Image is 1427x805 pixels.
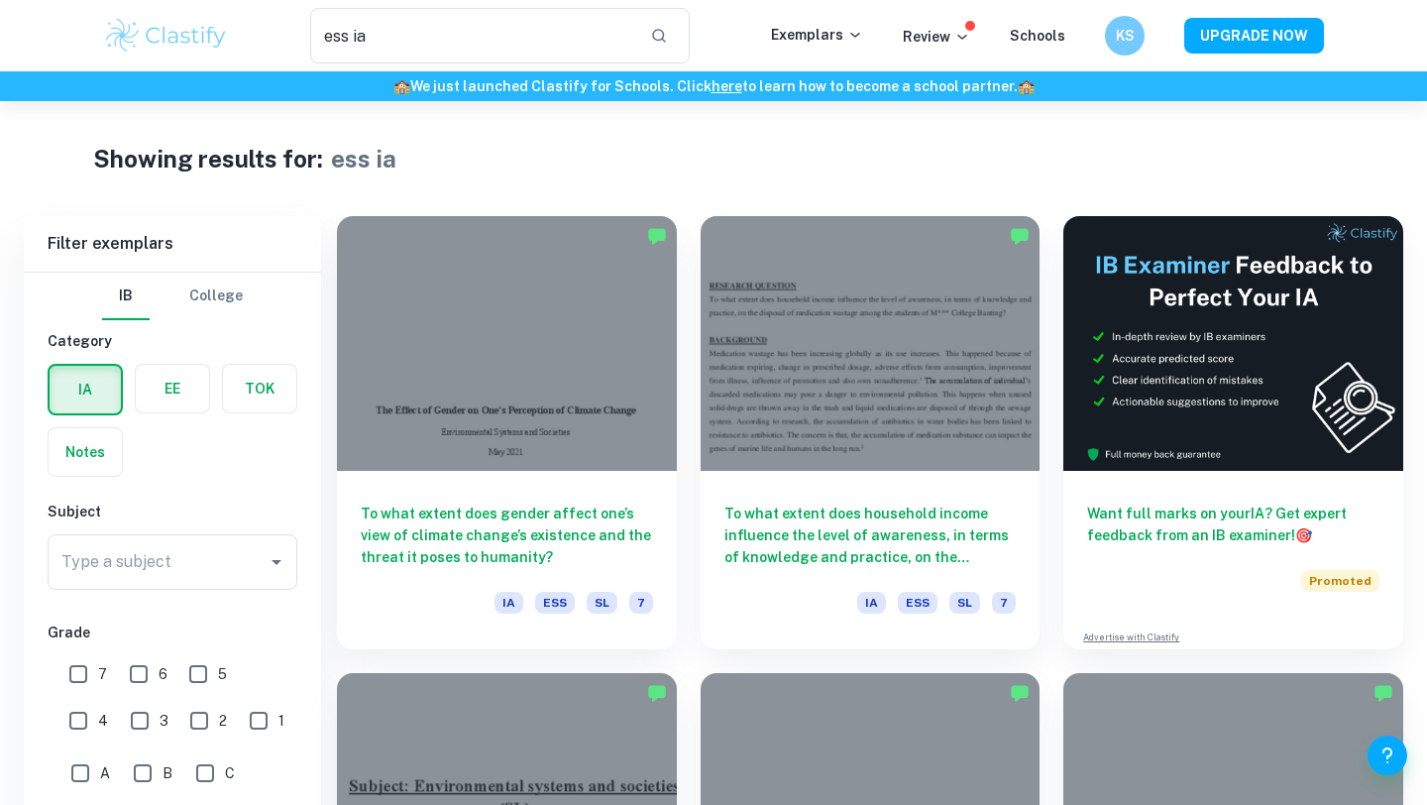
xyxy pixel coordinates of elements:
span: 🏫 [393,78,410,94]
span: 7 [98,663,107,685]
button: EE [136,365,209,412]
button: College [189,273,243,320]
span: C [225,762,235,784]
h6: KS [1114,25,1137,47]
span: ESS [898,592,937,614]
button: TOK [223,365,296,412]
h6: Category [48,330,297,352]
span: 7 [992,592,1016,614]
input: Search for any exemplars... [310,8,634,63]
button: UPGRADE NOW [1184,18,1324,54]
img: Marked [647,226,667,246]
a: Advertise with Clastify [1083,631,1179,644]
span: A [100,762,110,784]
a: Schools [1010,28,1065,44]
span: SL [949,592,980,614]
button: Help and Feedback [1368,736,1407,775]
span: SL [587,592,617,614]
button: Notes [49,428,122,476]
span: B [163,762,172,784]
p: Review [903,26,970,48]
button: IB [102,273,150,320]
img: Marked [1010,226,1030,246]
h6: We just launched Clastify for Schools. Click to learn how to become a school partner. [4,75,1423,97]
h1: Showing results for: [93,141,323,176]
img: Marked [1010,683,1030,703]
span: 🏫 [1018,78,1035,94]
img: Thumbnail [1063,216,1403,471]
h6: Subject [48,501,297,522]
span: IA [494,592,523,614]
h6: To what extent does household income influence the level of awareness, in terms of knowledge and ... [724,503,1017,568]
h6: Want full marks on your IA ? Get expert feedback from an IB examiner! [1087,503,1379,546]
span: 6 [159,663,167,685]
span: 4 [98,710,108,732]
img: Marked [647,683,667,703]
span: ESS [535,592,575,614]
a: To what extent does gender affect one’s view of climate change’s existence and the threat it pose... [337,216,677,649]
a: Want full marks on yourIA? Get expert feedback from an IB examiner!PromotedAdvertise with Clastify [1063,216,1403,649]
img: Clastify logo [103,16,229,56]
img: Marked [1373,683,1393,703]
a: To what extent does household income influence the level of awareness, in terms of knowledge and ... [701,216,1041,649]
span: 7 [629,592,653,614]
h6: Grade [48,622,297,643]
span: 3 [160,710,168,732]
span: 🎯 [1295,527,1312,543]
span: 5 [218,663,227,685]
button: KS [1105,16,1145,56]
p: Exemplars [771,24,863,46]
h6: Filter exemplars [24,216,321,272]
span: 2 [219,710,227,732]
a: here [712,78,742,94]
h6: To what extent does gender affect one’s view of climate change’s existence and the threat it pose... [361,503,653,568]
span: 1 [278,710,284,732]
h1: ess ia [331,141,396,176]
span: Promoted [1301,570,1379,592]
span: IA [857,592,886,614]
button: Open [263,548,290,576]
div: Filter type choice [102,273,243,320]
button: IA [50,366,121,413]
